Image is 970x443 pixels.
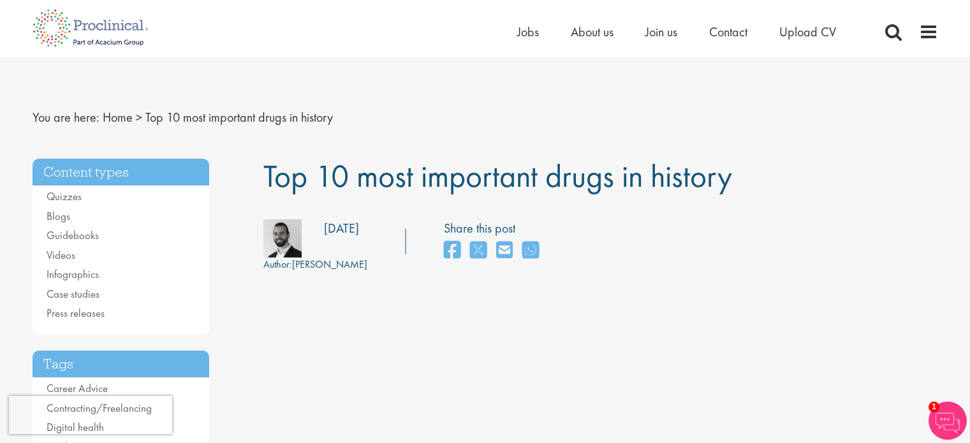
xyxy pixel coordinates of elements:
a: Upload CV [779,24,836,40]
a: Contact [709,24,747,40]
a: share on facebook [444,237,460,265]
span: Top 10 most important drugs in history [145,109,333,126]
div: [PERSON_NAME] [263,258,367,272]
a: breadcrumb link [103,109,133,126]
a: Case studies [47,287,99,301]
div: [DATE] [324,219,359,238]
a: Jobs [517,24,539,40]
a: Quizzes [47,189,82,203]
a: Infographics [47,267,99,281]
h3: Tags [33,351,210,378]
a: Guidebooks [47,228,99,242]
h3: Content types [33,159,210,186]
a: Press releases [47,306,105,320]
a: Blogs [47,209,70,223]
a: share on email [496,237,513,265]
span: You are here: [33,109,99,126]
img: 76d2c18e-6ce3-4617-eefd-08d5a473185b [263,219,302,258]
a: share on whats app [522,237,539,265]
iframe: reCAPTCHA [9,396,172,434]
img: Chatbot [929,402,967,440]
a: share on twitter [470,237,487,265]
span: 1 [929,402,939,412]
span: > [136,109,142,126]
a: Join us [645,24,677,40]
span: Top 10 most important drugs in history [263,156,732,196]
label: Share this post [444,219,545,238]
a: Videos [47,248,75,262]
a: Career Advice [47,381,108,395]
a: About us [571,24,614,40]
span: Author: [263,258,292,271]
